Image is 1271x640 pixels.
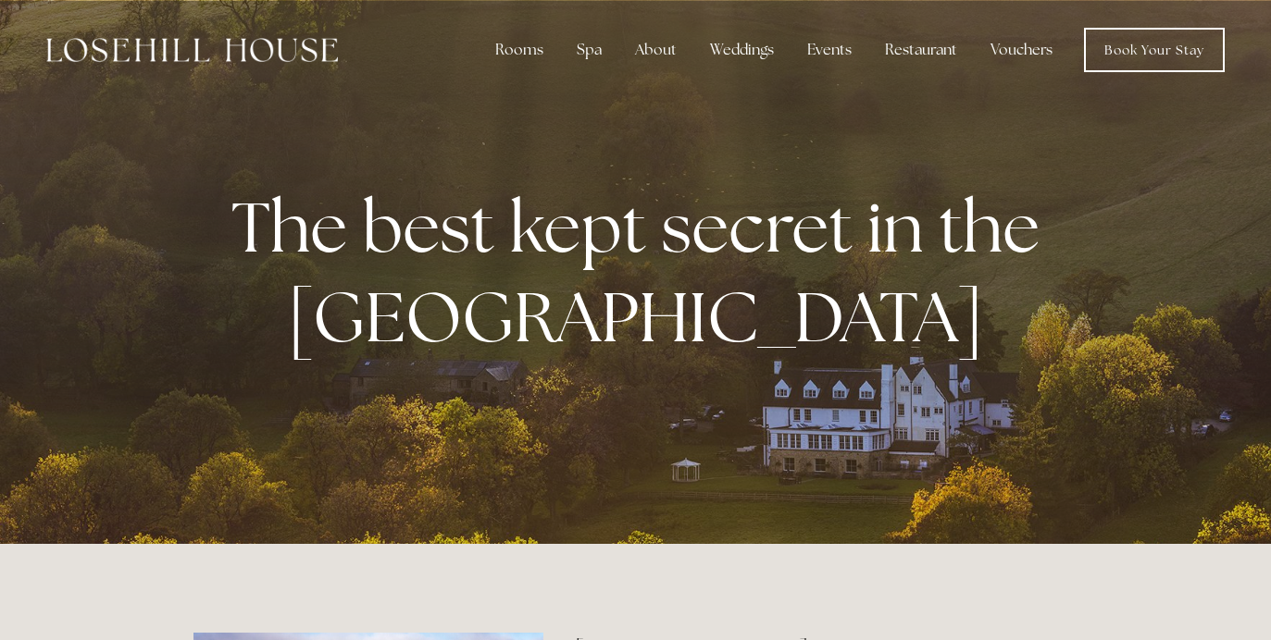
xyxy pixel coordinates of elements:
[480,31,558,68] div: Rooms
[231,181,1054,363] strong: The best kept secret in the [GEOGRAPHIC_DATA]
[1084,28,1225,72] a: Book Your Stay
[562,31,617,68] div: Spa
[620,31,692,68] div: About
[870,31,972,68] div: Restaurant
[792,31,866,68] div: Events
[976,31,1067,68] a: Vouchers
[46,38,338,62] img: Losehill House
[695,31,789,68] div: Weddings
